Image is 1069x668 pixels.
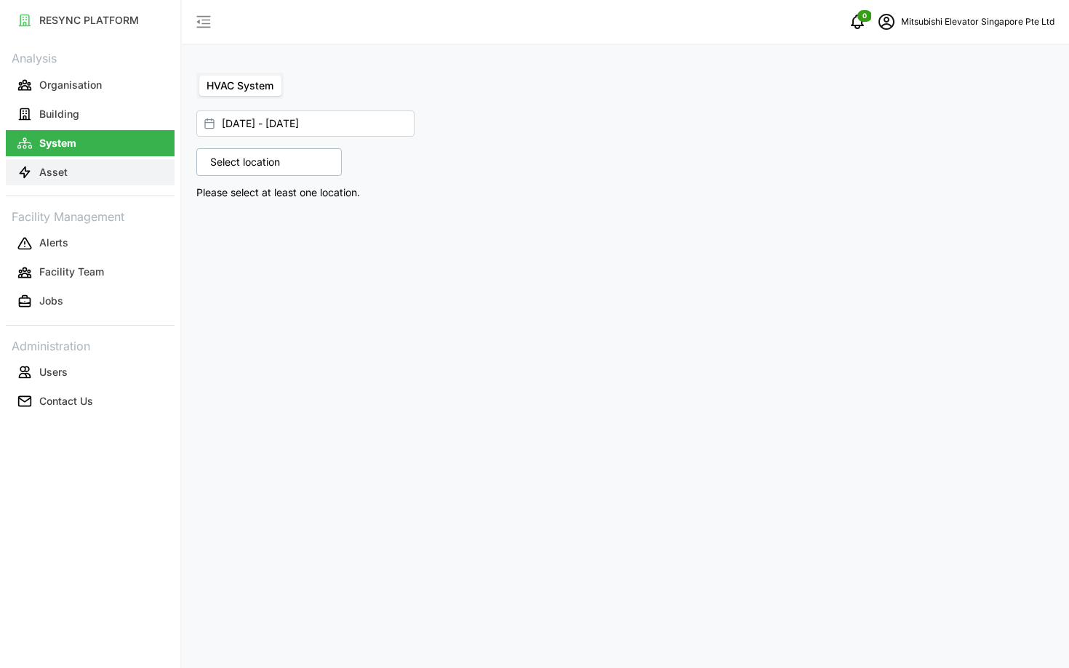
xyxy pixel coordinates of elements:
button: Organisation [6,72,175,98]
a: Facility Team [6,258,175,287]
p: Organisation [39,78,102,92]
a: System [6,129,175,158]
button: schedule [872,7,901,36]
a: Building [6,100,175,129]
button: notifications [843,7,872,36]
p: Select location [203,155,287,169]
p: RESYNC PLATFORM [39,13,139,28]
button: System [6,130,175,156]
p: Alerts [39,236,68,250]
button: RESYNC PLATFORM [6,7,175,33]
p: Jobs [39,294,63,308]
button: Building [6,101,175,127]
button: Asset [6,159,175,185]
a: Contact Us [6,387,175,416]
a: Users [6,358,175,387]
span: 0 [862,11,867,21]
p: Please select at least one location. [196,185,620,201]
a: Organisation [6,71,175,100]
p: Facility Team [39,265,104,279]
a: Jobs [6,287,175,316]
p: Building [39,107,79,121]
a: Asset [6,158,175,187]
span: HVAC System [207,79,273,92]
p: Facility Management [6,205,175,226]
p: Contact Us [39,394,93,409]
p: System [39,136,76,150]
p: Analysis [6,47,175,68]
button: Users [6,359,175,385]
p: Asset [39,165,68,180]
button: Facility Team [6,259,175,286]
a: RESYNC PLATFORM [6,6,175,35]
a: Alerts [6,229,175,258]
button: Contact Us [6,388,175,414]
p: Users [39,365,68,379]
button: Alerts [6,230,175,257]
button: Jobs [6,289,175,315]
p: Administration [6,334,175,355]
p: Mitsubishi Elevator Singapore Pte Ltd [901,15,1054,29]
